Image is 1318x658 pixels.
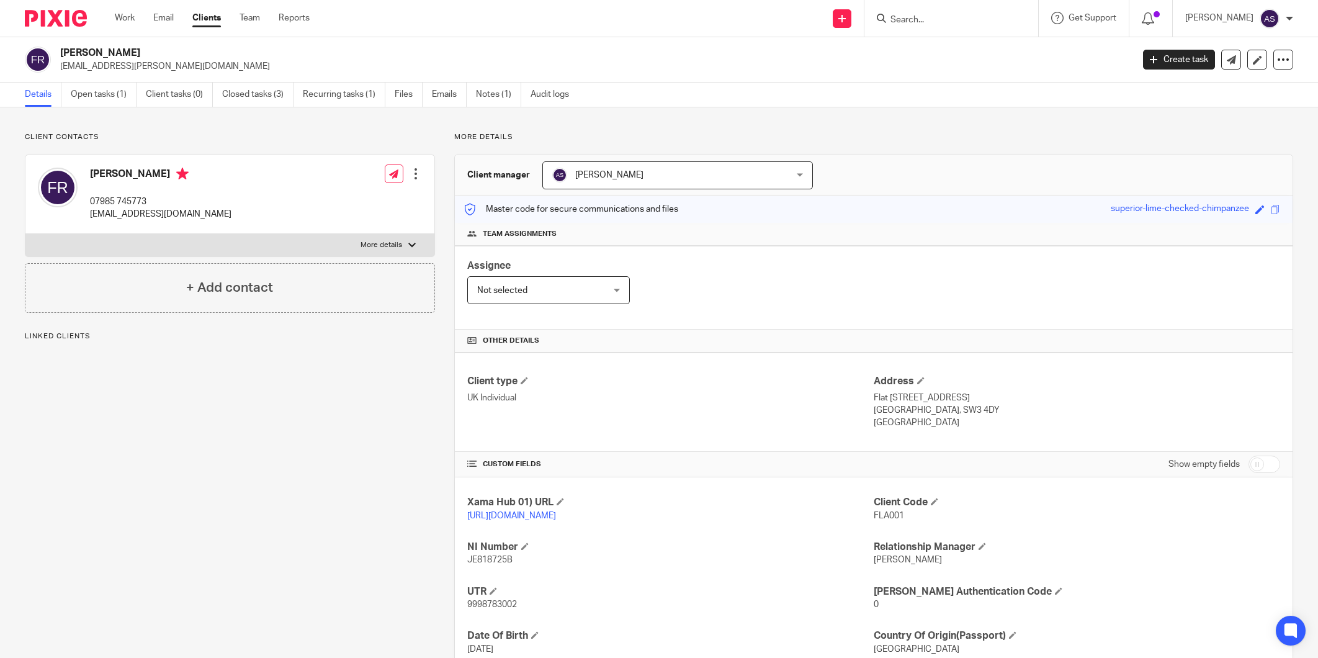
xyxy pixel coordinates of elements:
[115,12,135,24] a: Work
[467,375,874,388] h4: Client type
[467,261,511,271] span: Assignee
[467,541,874,554] h4: NI Number
[483,229,557,239] span: Team assignments
[476,83,521,107] a: Notes (1)
[279,12,310,24] a: Reports
[1069,14,1116,22] span: Get Support
[874,541,1280,554] h4: Relationship Manager
[90,208,231,220] p: [EMAIL_ADDRESS][DOMAIN_NAME]
[467,629,874,642] h4: Date Of Birth
[464,203,678,215] p: Master code for secure communications and files
[467,512,556,520] a: [URL][DOMAIN_NAME]
[38,168,78,207] img: svg%3E
[146,83,213,107] a: Client tasks (0)
[467,585,874,598] h4: UTR
[552,168,567,183] img: svg%3E
[1260,9,1280,29] img: svg%3E
[467,645,493,654] span: [DATE]
[395,83,423,107] a: Files
[477,286,527,295] span: Not selected
[432,83,467,107] a: Emails
[874,404,1280,417] p: [GEOGRAPHIC_DATA], SW3 4DY
[303,83,385,107] a: Recurring tasks (1)
[531,83,578,107] a: Audit logs
[874,375,1280,388] h4: Address
[1185,12,1253,24] p: [PERSON_NAME]
[25,47,51,73] img: svg%3E
[186,278,273,297] h4: + Add contact
[25,83,61,107] a: Details
[874,629,1280,642] h4: Country Of Origin(Passport)
[874,512,904,520] span: FLA001
[454,132,1293,142] p: More details
[467,600,517,609] span: 9998783002
[467,392,874,404] p: UK Individual
[90,196,231,208] p: 07985 745773
[483,336,539,346] span: Other details
[240,12,260,24] a: Team
[874,496,1280,509] h4: Client Code
[25,331,435,341] p: Linked clients
[25,132,435,142] p: Client contacts
[874,600,879,609] span: 0
[222,83,294,107] a: Closed tasks (3)
[874,417,1280,429] p: [GEOGRAPHIC_DATA]
[1111,202,1249,217] div: superior-lime-checked-chimpanzee
[361,240,402,250] p: More details
[575,171,643,179] span: [PERSON_NAME]
[467,496,874,509] h4: Xama Hub 01) URL
[467,169,530,181] h3: Client manager
[60,47,912,60] h2: [PERSON_NAME]
[874,556,942,564] span: [PERSON_NAME]
[467,459,874,469] h4: CUSTOM FIELDS
[60,60,1124,73] p: [EMAIL_ADDRESS][PERSON_NAME][DOMAIN_NAME]
[874,585,1280,598] h4: [PERSON_NAME] Authentication Code
[1168,458,1240,471] label: Show empty fields
[71,83,137,107] a: Open tasks (1)
[25,10,87,27] img: Pixie
[176,168,189,180] i: Primary
[90,168,231,183] h4: [PERSON_NAME]
[467,556,513,564] span: JE818725B
[192,12,221,24] a: Clients
[889,15,1001,26] input: Search
[1143,50,1215,70] a: Create task
[153,12,174,24] a: Email
[874,645,959,654] span: [GEOGRAPHIC_DATA]
[874,392,1280,404] p: Flat [STREET_ADDRESS]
